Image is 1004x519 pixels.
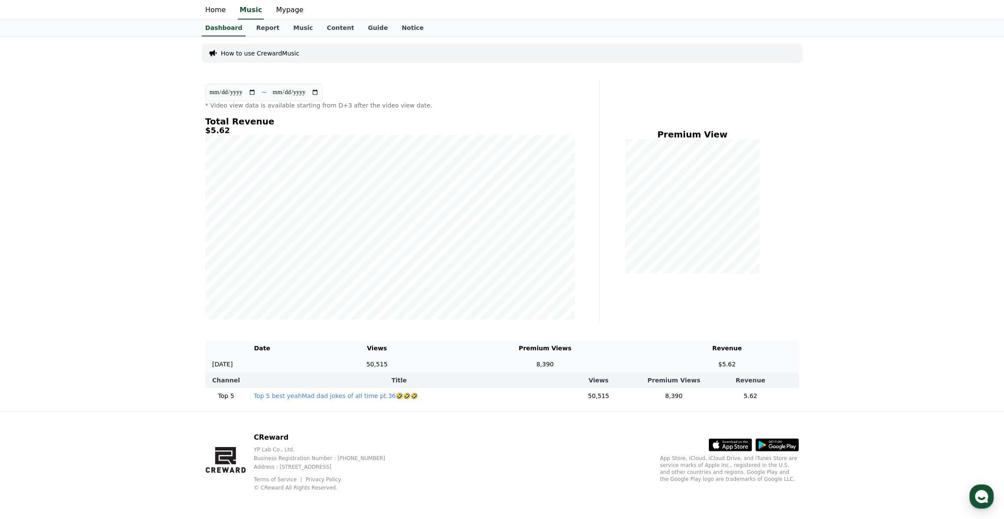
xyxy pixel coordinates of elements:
th: Date [205,340,319,356]
a: Home [198,1,233,20]
div: CReward [36,92,66,100]
span: Settings [128,288,150,295]
a: CReward28 minutes ago where can i find my RPM [10,88,159,114]
th: Title [247,372,551,388]
div: 28 minutes ago [70,92,110,99]
p: YP Lab Co., Ltd. [254,446,399,453]
button: See business hours [91,69,159,79]
a: Mypage [269,1,310,20]
a: Music [238,1,264,20]
a: Dashboard [202,20,246,36]
a: Privacy Policy [305,477,341,483]
span: See business hours [95,70,149,78]
td: 8,390 [435,356,655,372]
td: 5.62 [702,388,799,404]
th: Channel [205,372,247,388]
a: Report [249,20,286,36]
a: Guide [361,20,395,36]
div: where can i find my RPM [36,100,153,108]
td: 8,390 [646,388,702,404]
button: Top 5 best yeahMad dad jokes of all time pt.36🤣🤣🤣 [254,392,418,400]
a: Notice [395,20,431,36]
p: CReward [254,432,399,443]
td: $5.62 [655,356,799,372]
span: Messages [72,288,98,295]
a: Messages [57,275,112,297]
a: Home [3,275,57,297]
td: Top 5 [205,388,247,404]
h5: $5.62 [205,126,575,135]
b: Channel Talk [86,164,120,170]
a: Music [286,20,320,36]
a: Settings [112,275,167,297]
span: Powered by [58,164,120,170]
h4: Total Revenue [205,117,575,126]
a: Terms of Service [254,477,303,483]
p: ~ [261,87,267,98]
th: Revenue [702,372,799,388]
th: Views [319,340,435,356]
a: How to use CrewardMusic [221,49,299,58]
a: Powered byChannel Talk [49,164,120,171]
span: Enter a message. [18,125,75,134]
p: App Store, iCloud, iCloud Drive, and iTunes Store are service marks of Apple Inc., registered in ... [660,455,799,483]
p: [DATE] [212,360,233,369]
a: Content [320,20,361,36]
a: Enter a message. [12,119,157,140]
p: * Video view data is available starting from D+3 after the video view date. [205,101,575,110]
p: © CReward All Rights Reserved. [254,484,399,491]
th: Views [551,372,646,388]
td: 50,515 [319,356,435,372]
p: Business Registration Number : [PHONE_NUMBER] [254,455,399,462]
th: Premium Views [435,340,655,356]
h4: Premium View [607,130,778,139]
span: Back on [DATE] 12:30 AM [53,143,127,150]
td: 50,515 [551,388,646,404]
p: Address : [STREET_ADDRESS] [254,464,399,470]
th: Revenue [655,340,799,356]
h1: CReward [10,65,61,79]
span: Home [22,288,37,295]
th: Premium Views [646,372,702,388]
